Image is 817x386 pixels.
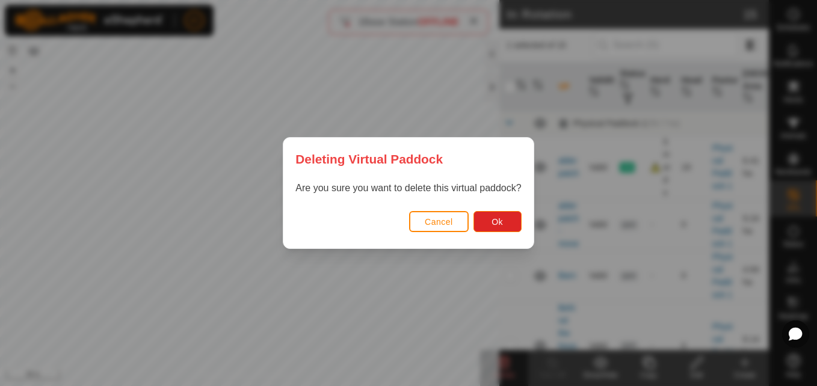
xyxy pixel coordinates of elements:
button: Ok [473,211,522,232]
span: Cancel [425,217,453,227]
button: Cancel [409,211,469,232]
span: Ok [492,217,503,227]
span: Deleting Virtual Paddock [295,150,443,168]
p: Are you sure you want to delete this virtual paddock? [295,181,521,195]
